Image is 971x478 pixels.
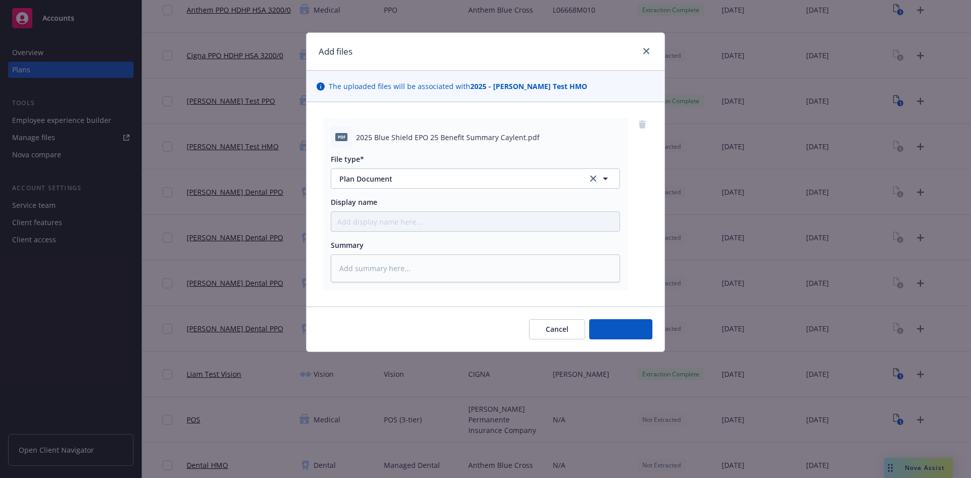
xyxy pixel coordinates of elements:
strong: 2025 - [PERSON_NAME] Test HMO [470,81,587,91]
span: pdf [335,133,347,141]
span: The uploaded files will be associated with [329,81,587,92]
span: File type* [331,154,364,164]
a: close [640,45,652,57]
input: Add display name here... [331,212,620,231]
span: Display name [331,197,377,207]
a: clear selection [587,172,599,185]
h1: Add files [319,45,352,58]
span: Cancel [546,324,568,334]
span: Summary [331,240,364,250]
span: Plan Document [339,173,573,184]
button: Cancel [529,319,585,339]
span: 2025 Blue Shield EPO 25 Benefit Summary Caylent.pdf [356,132,540,143]
button: Plan Documentclear selection [331,168,620,189]
span: Add files [606,324,636,334]
button: Add files [589,319,652,339]
a: remove [636,118,648,131]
